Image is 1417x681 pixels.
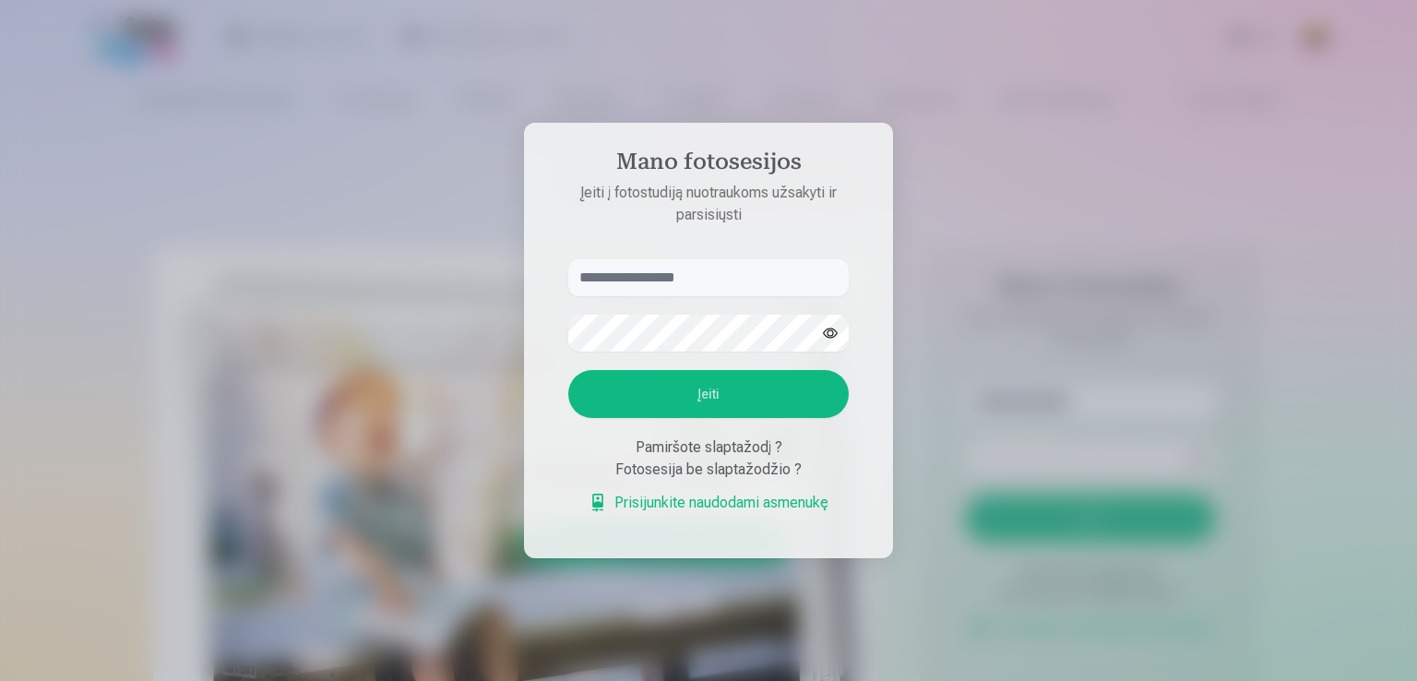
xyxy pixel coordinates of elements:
div: Pamiršote slaptažodį ? [568,436,849,459]
p: Įeiti į fotostudiją nuotraukoms užsakyti ir parsisiųsti [550,182,867,226]
div: Fotosesija be slaptažodžio ? [568,459,849,481]
h4: Mano fotosesijos [550,149,867,182]
a: Prisijunkite naudodami asmenukę [589,492,828,514]
button: Įeiti [568,370,849,418]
